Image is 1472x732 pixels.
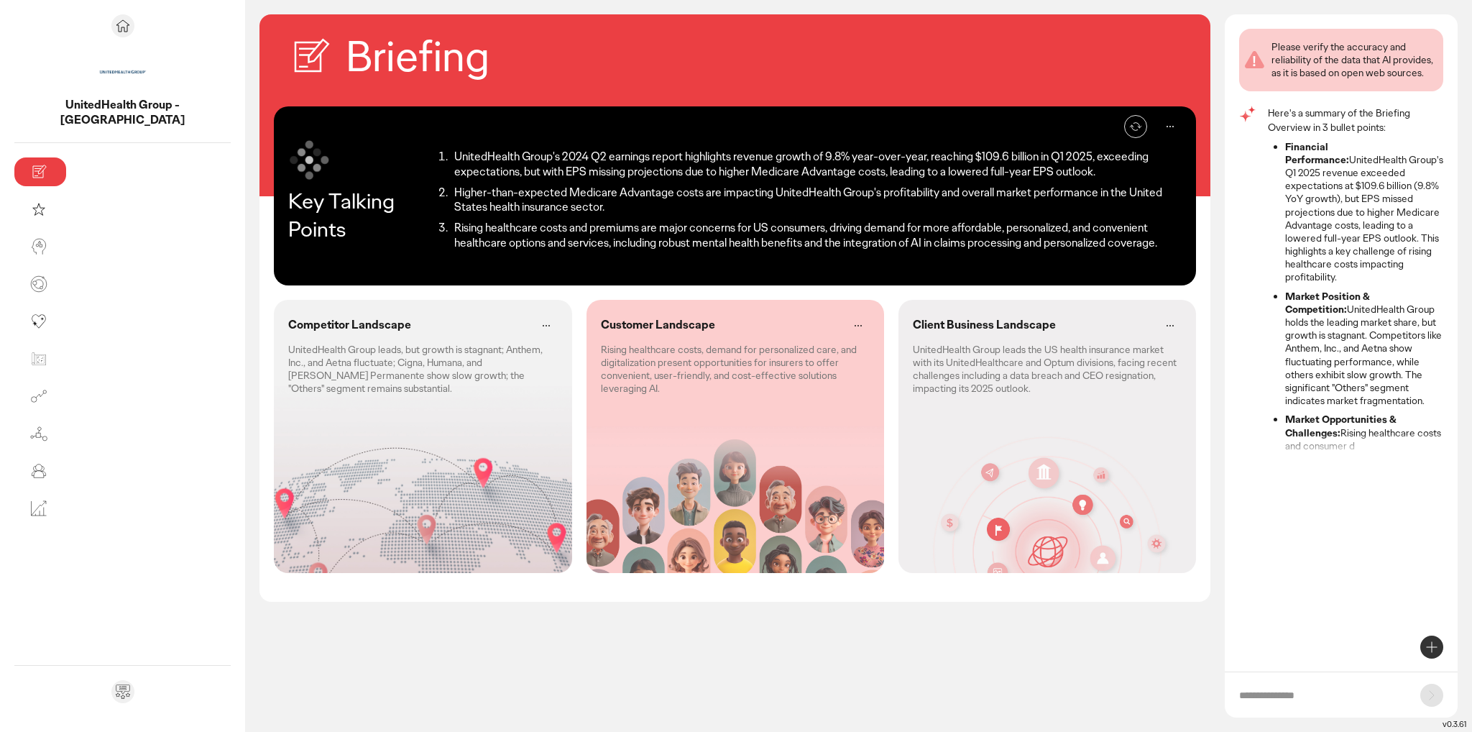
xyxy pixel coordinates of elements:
[586,300,884,573] div: Customer Landscape: Rising healthcare costs, demand for personalized care, and digitalization pre...
[450,150,1182,180] li: UnitedHealth Group's 2024 Q2 earnings report highlights revenue growth of 9.8% year-over-year, re...
[1285,140,1349,166] strong: Financial Performance:
[288,187,431,243] p: Key Talking Points
[450,186,1182,216] li: Higher-than-expected Medicare Advantage costs are impacting UnitedHealth Group's profitability an...
[1285,413,1443,452] p: Rising healthcare costs and consumer d
[111,680,134,703] div: Send feedback
[288,343,557,395] p: UnitedHealth Group leads, but growth is stagnant; Anthem, Inc., and Aetna fluctuate; Cigna, Human...
[913,343,1182,395] p: UnitedHealth Group leads the US health insurance market with its UnitedHealthcare and Optum divis...
[274,300,571,573] div: Competitor Landscape: UnitedHealth Group leads, but growth is stagnant; Anthem, Inc., and Aetna f...
[450,221,1182,251] li: Rising healthcare costs and premiums are major concerns for US consumers, driving demand for more...
[1271,40,1437,80] div: Please verify the accuracy and reliability of the data that AI provides, as it is based on open w...
[1268,106,1443,134] p: Here's a summary of the Briefing Overview in 3 bullet points:
[898,300,1196,573] div: Client Business Landscape: UnitedHealth Group leads the US health insurance market with its Unite...
[1285,140,1443,284] p: UnitedHealth Group's Q1 2025 revenue exceeded expectations at $109.6 billion (9.8% YoY growth), b...
[1124,115,1147,138] button: Refresh
[1285,413,1397,439] strong: Market Opportunities & Challenges:
[1285,290,1370,316] strong: Market Position & Competition:
[601,343,870,395] p: Rising healthcare costs, demand for personalized care, and digitalization present opportunities f...
[346,29,489,85] h2: Briefing
[1285,290,1443,408] p: UnitedHealth Group holds the leading market share, but growth is stagnant. Competitors like Anthe...
[288,138,331,181] img: symbol
[14,98,231,128] p: UnitedHealth Group - United States
[288,318,411,333] p: Competitor Landscape
[601,318,715,333] p: Customer Landscape
[913,318,1056,333] p: Client Business Landscape
[97,46,149,98] img: project avatar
